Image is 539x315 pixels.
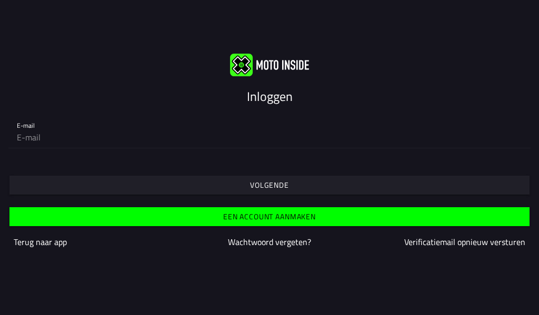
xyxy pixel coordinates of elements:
a: Verificatiemail opnieuw versturen [404,236,525,248]
ion-text: Inloggen [247,87,293,106]
input: E-mail [17,127,522,148]
ion-button: Een account aanmaken [9,207,530,226]
a: Wachtwoord vergeten? [228,236,311,248]
ion-text: Volgende [250,181,289,189]
a: Terug naar app [14,236,67,248]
